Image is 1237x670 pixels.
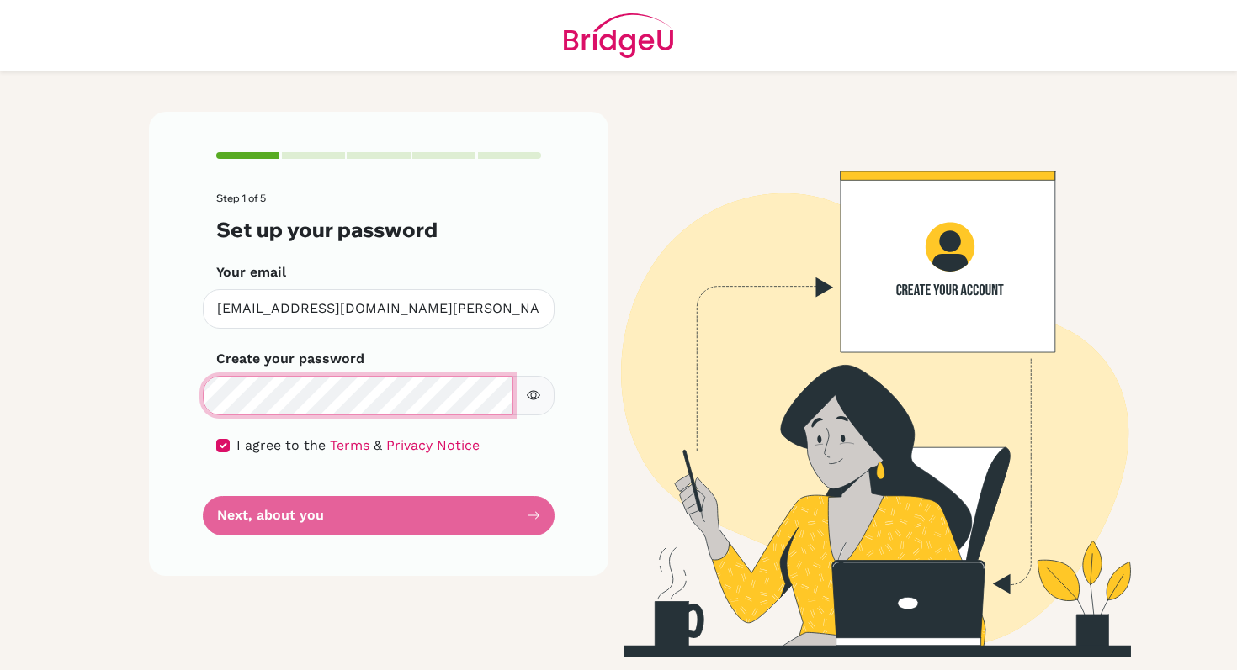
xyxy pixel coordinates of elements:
span: & [374,437,382,453]
a: Terms [330,437,369,453]
span: I agree to the [236,437,326,453]
span: Step 1 of 5 [216,192,266,204]
input: Insert your email* [203,289,555,329]
h3: Set up your password [216,218,541,242]
label: Your email [216,262,286,282]
a: Privacy Notice [386,437,480,453]
label: Create your password [216,349,364,369]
